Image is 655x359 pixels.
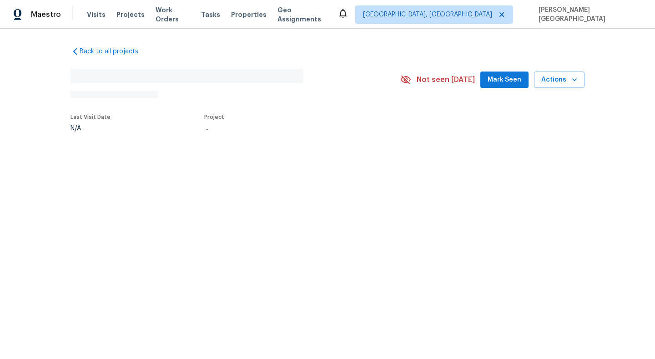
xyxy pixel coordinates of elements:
[71,47,158,56] a: Back to all projects
[534,72,584,88] button: Actions
[204,125,379,132] div: ...
[480,72,529,88] button: Mark Seen
[87,10,106,19] span: Visits
[71,114,111,120] span: Last Visit Date
[231,10,267,19] span: Properties
[31,10,61,19] span: Maestro
[116,10,145,19] span: Projects
[535,5,641,24] span: [PERSON_NAME][GEOGRAPHIC_DATA]
[488,74,521,86] span: Mark Seen
[71,125,111,132] div: N/A
[277,5,327,24] span: Geo Assignments
[363,10,492,19] span: [GEOGRAPHIC_DATA], [GEOGRAPHIC_DATA]
[204,114,224,120] span: Project
[417,75,475,84] span: Not seen [DATE]
[156,5,190,24] span: Work Orders
[541,74,577,86] span: Actions
[201,11,220,18] span: Tasks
